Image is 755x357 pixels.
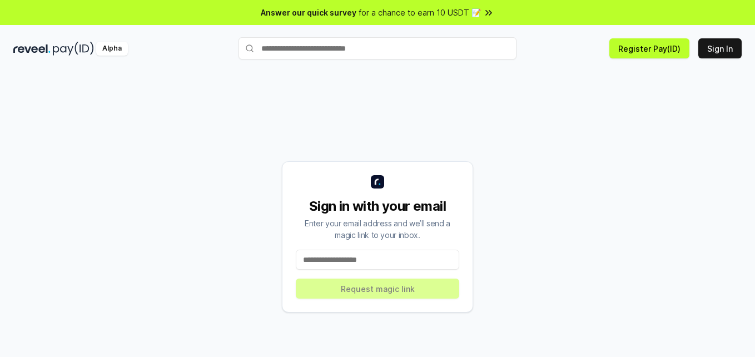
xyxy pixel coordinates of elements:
img: logo_small [371,175,384,189]
span: Answer our quick survey [261,7,356,18]
button: Sign In [698,38,742,58]
div: Alpha [96,42,128,56]
div: Sign in with your email [296,197,459,215]
button: Register Pay(ID) [609,38,689,58]
img: reveel_dark [13,42,51,56]
span: for a chance to earn 10 USDT 📝 [359,7,481,18]
img: pay_id [53,42,94,56]
div: Enter your email address and we’ll send a magic link to your inbox. [296,217,459,241]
